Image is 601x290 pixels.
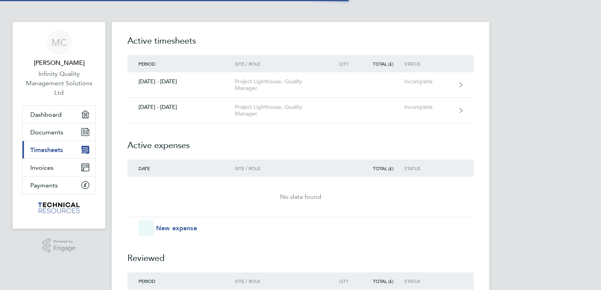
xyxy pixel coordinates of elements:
a: Infinity Quality Management Solutions Ltd [22,69,96,97]
button: New expense [138,220,197,236]
div: No data found [127,192,474,202]
div: Incomplete [404,104,453,110]
a: Powered byEngage [42,238,76,253]
a: Documents [22,123,96,141]
div: Qty [325,278,359,284]
a: Dashboard [22,106,96,123]
a: Invoices [22,159,96,176]
div: Status [404,61,453,66]
div: Site / Role [235,61,325,66]
div: Project Lighthouse, Quality Manager [235,78,325,92]
div: Site / Role [235,278,325,284]
div: [DATE] - [DATE] [127,78,235,85]
h2: Reviewed [127,236,474,272]
h2: Active expenses [127,123,474,160]
a: MC[PERSON_NAME] [22,30,96,68]
span: Dashboard [30,111,62,118]
div: Site / Role [235,165,325,171]
div: Total (£) [359,278,404,284]
h2: Active timesheets [127,35,474,55]
span: Documents [30,128,63,136]
a: [DATE] - [DATE]Project Lighthouse, Quality ManagerIncomplete [127,72,474,98]
div: Total (£) [359,165,404,171]
div: [DATE] - [DATE] [127,104,235,110]
span: Payments [30,182,58,189]
span: Powered by [53,238,76,245]
span: Period [138,278,155,284]
div: Qty [325,61,359,66]
div: Date [127,165,235,171]
a: Payments [22,176,96,194]
div: Status [404,165,453,171]
span: Mark Coulson [22,58,96,68]
img: technicalresources-logo-retina.png [37,202,81,215]
div: Project Lighthouse, Quality Manager [235,104,325,117]
span: MC [52,37,67,48]
span: Invoices [30,164,53,171]
span: Period [138,61,155,67]
div: Incomplete [404,78,453,85]
a: [DATE] - [DATE]Project Lighthouse, Quality ManagerIncomplete [127,98,474,123]
div: Status [404,278,453,284]
div: Total (£) [359,61,404,66]
a: Timesheets [22,141,96,158]
a: Go to home page [22,202,96,215]
nav: Main navigation [13,22,105,229]
span: Engage [53,245,76,251]
span: New expense [156,224,197,233]
span: Timesheets [30,146,63,154]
